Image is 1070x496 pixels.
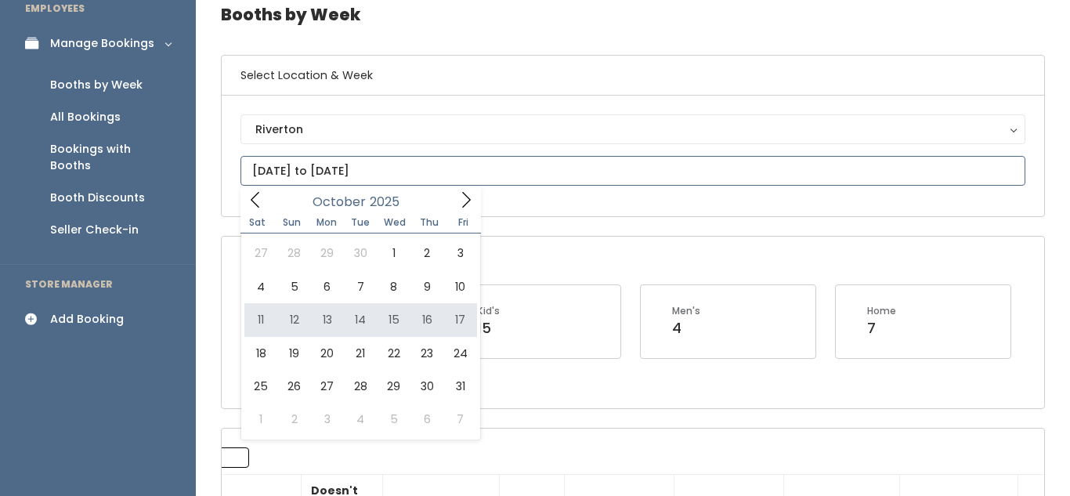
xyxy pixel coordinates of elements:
[240,114,1025,144] button: Riverton
[344,370,377,403] span: October 28, 2025
[275,218,309,227] span: Sun
[378,303,410,336] span: October 15, 2025
[443,337,476,370] span: October 24, 2025
[277,237,310,270] span: September 28, 2025
[311,403,344,436] span: November 3, 2025
[50,190,145,206] div: Booth Discounts
[344,337,377,370] span: October 21, 2025
[446,218,481,227] span: Fri
[443,270,476,303] span: October 10, 2025
[443,403,476,436] span: November 7, 2025
[50,222,139,238] div: Seller Check-in
[344,237,377,270] span: September 30, 2025
[244,337,277,370] span: October 18, 2025
[672,318,700,339] div: 4
[309,218,344,227] span: Mon
[240,218,275,227] span: Sat
[244,370,277,403] span: October 25, 2025
[240,156,1025,186] input: November 8 - November 14, 2025
[477,318,500,339] div: 15
[344,270,377,303] span: October 7, 2025
[277,303,310,336] span: October 12, 2025
[50,141,171,174] div: Bookings with Booths
[366,192,413,212] input: Year
[311,370,344,403] span: October 27, 2025
[378,403,410,436] span: November 5, 2025
[50,35,154,52] div: Manage Bookings
[244,403,277,436] span: November 1, 2025
[311,270,344,303] span: October 6, 2025
[410,237,443,270] span: October 2, 2025
[378,270,410,303] span: October 8, 2025
[244,303,277,336] span: October 11, 2025
[277,270,310,303] span: October 5, 2025
[378,218,412,227] span: Wed
[410,403,443,436] span: November 6, 2025
[443,303,476,336] span: October 17, 2025
[222,56,1044,96] h6: Select Location & Week
[313,196,366,208] span: October
[50,77,143,93] div: Booths by Week
[277,370,310,403] span: October 26, 2025
[50,109,121,125] div: All Bookings
[255,121,1010,138] div: Riverton
[344,403,377,436] span: November 4, 2025
[244,270,277,303] span: October 4, 2025
[378,237,410,270] span: October 1, 2025
[244,237,277,270] span: September 27, 2025
[443,370,476,403] span: October 31, 2025
[311,303,344,336] span: October 13, 2025
[410,270,443,303] span: October 9, 2025
[311,337,344,370] span: October 20, 2025
[378,337,410,370] span: October 22, 2025
[277,337,310,370] span: October 19, 2025
[378,370,410,403] span: October 29, 2025
[50,311,124,328] div: Add Booking
[277,403,310,436] span: November 2, 2025
[311,237,344,270] span: September 29, 2025
[672,304,700,318] div: Men's
[410,370,443,403] span: October 30, 2025
[867,318,896,339] div: 7
[443,237,476,270] span: October 3, 2025
[412,218,446,227] span: Thu
[867,304,896,318] div: Home
[410,303,443,336] span: October 16, 2025
[410,337,443,370] span: October 23, 2025
[477,304,500,318] div: Kid's
[344,303,377,336] span: October 14, 2025
[343,218,378,227] span: Tue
